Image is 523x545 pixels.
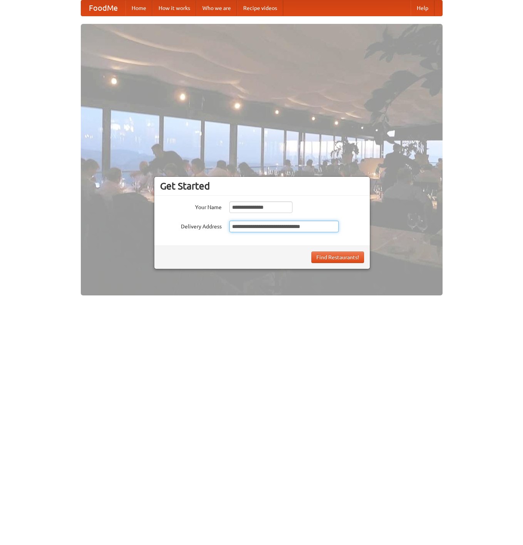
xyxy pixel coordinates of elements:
a: Help [411,0,434,16]
a: How it works [152,0,196,16]
a: Home [125,0,152,16]
button: Find Restaurants! [311,252,364,263]
a: FoodMe [81,0,125,16]
label: Your Name [160,201,222,211]
h3: Get Started [160,180,364,192]
label: Delivery Address [160,221,222,230]
a: Who we are [196,0,237,16]
a: Recipe videos [237,0,283,16]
